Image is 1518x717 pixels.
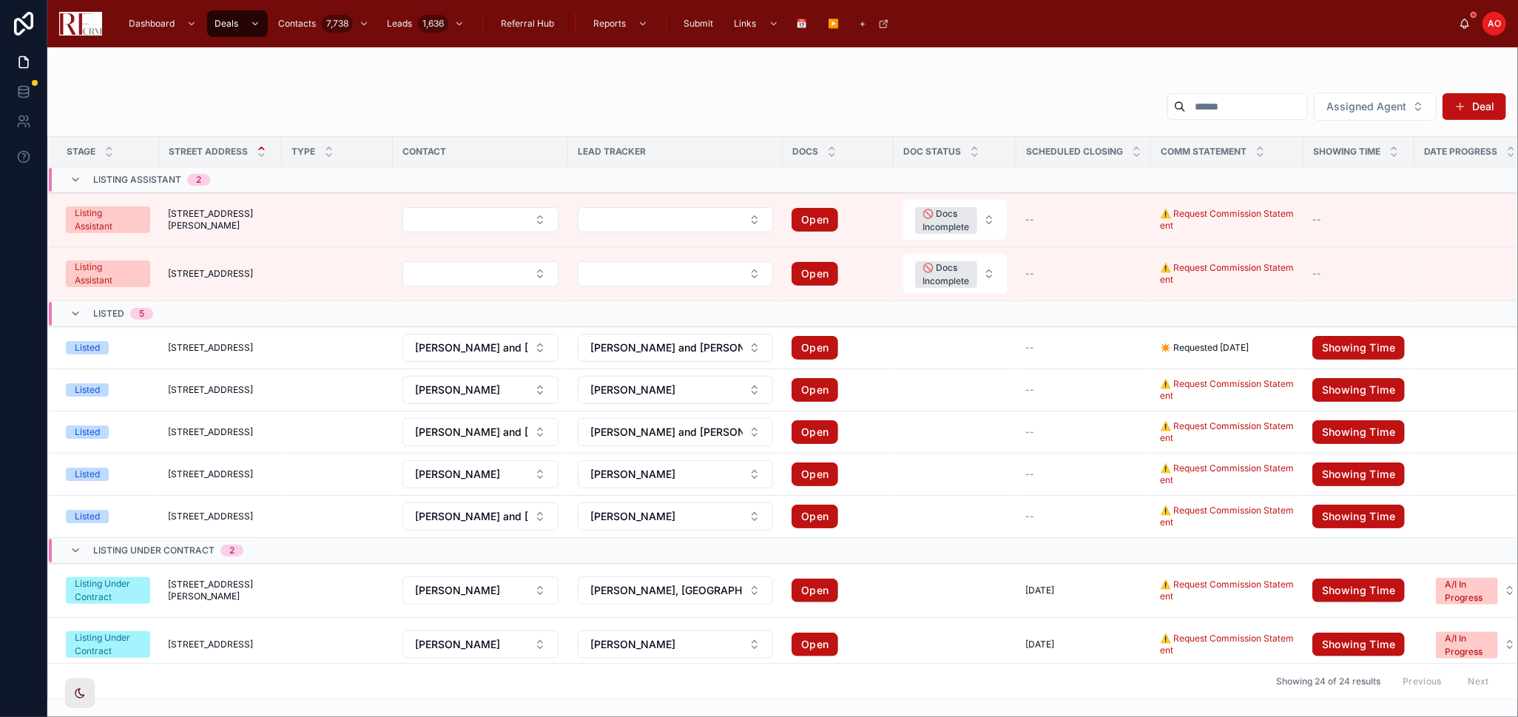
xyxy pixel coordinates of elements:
[923,261,970,288] div: 🚫 Docs Incomplete
[75,206,141,233] div: Listing Assistant
[402,376,559,404] button: Select Button
[493,10,564,37] a: Referral Hub
[168,511,253,522] span: [STREET_ADDRESS]
[114,7,1459,40] div: scrollable content
[75,341,100,354] div: Listed
[1160,420,1294,443] a: ⚠️ Request Commission Statement
[903,200,1007,240] button: Select Button
[1025,426,1034,438] span: --
[792,262,838,286] a: Open
[168,342,253,354] span: [STREET_ADDRESS]
[590,583,743,598] span: [PERSON_NAME], [GEOGRAPHIC_DATA] Property 2025
[792,378,885,402] a: Open
[578,376,773,404] button: Select Button
[402,260,559,287] a: Select Button
[66,425,150,439] a: Listed
[1160,462,1295,486] a: ⚠️ Request Commission Statement
[1025,214,1034,226] span: --
[402,418,559,446] button: Select Button
[402,502,559,531] button: Select Button
[1160,262,1294,285] a: ⚠️ Request Commission Statement
[903,254,1007,294] button: Select Button
[168,426,253,438] span: [STREET_ADDRESS]
[1025,268,1142,280] a: --
[590,467,675,482] span: [PERSON_NAME]
[402,417,559,447] a: Select Button
[1312,214,1321,226] span: --
[402,333,559,363] a: Select Button
[1445,578,1489,605] div: A/I In Progress
[578,502,773,531] button: Select Button
[860,18,866,30] span: +
[792,579,885,602] a: Open
[578,207,773,232] button: Select Button
[792,462,885,486] a: Open
[1312,378,1406,402] a: Showing Time
[577,502,774,531] a: Select Button
[1025,342,1142,354] a: --
[1025,468,1034,480] span: --
[789,10,818,37] a: 📅
[168,426,273,438] a: [STREET_ADDRESS]
[1160,579,1295,602] a: ⚠️ Request Commission Statement
[207,10,268,37] a: Deals
[1160,208,1294,231] a: ⚠️ Request Commission Statement
[1314,92,1437,121] button: Select Button
[402,146,446,158] span: Contact
[402,502,559,531] a: Select Button
[797,18,808,30] span: 📅
[792,336,838,360] a: Open
[59,12,102,36] img: App logo
[792,336,885,360] a: Open
[593,18,626,30] span: Reports
[1312,420,1405,444] a: Showing Time
[903,199,1008,240] a: Select Button
[1312,579,1406,602] a: Showing Time
[829,18,840,30] span: ▶️
[1160,462,1294,485] a: ⚠️ Request Commission Statement
[1313,146,1380,158] span: Showing Time
[291,146,315,158] span: Type
[1312,505,1406,528] a: Showing Time
[402,207,559,232] button: Select Button
[168,384,253,396] span: [STREET_ADDRESS]
[1443,93,1506,120] button: Deal
[66,631,150,658] a: Listing Under Contract
[792,633,838,656] a: Open
[415,425,528,440] span: [PERSON_NAME] and [PERSON_NAME]
[792,208,838,232] a: Open
[501,18,554,30] span: Referral Hub
[792,579,838,602] a: Open
[168,342,273,354] a: [STREET_ADDRESS]
[415,383,500,397] span: [PERSON_NAME]
[578,460,773,488] button: Select Button
[590,340,743,355] span: [PERSON_NAME] and [PERSON_NAME]
[577,333,774,363] a: Select Button
[168,208,273,232] a: [STREET_ADDRESS][PERSON_NAME]
[402,261,559,286] button: Select Button
[577,260,774,287] a: Select Button
[66,577,150,604] a: Listing Under Contract
[139,308,144,320] div: 5
[66,468,150,481] a: Listed
[129,18,175,30] span: Dashboard
[1326,99,1406,114] span: Assigned Agent
[1025,384,1034,396] span: --
[792,462,838,486] a: Open
[168,268,273,280] a: [STREET_ADDRESS]
[677,10,724,37] a: Submit
[578,418,773,446] button: Select Button
[903,146,961,158] span: Doc Status
[577,375,774,405] a: Select Button
[75,577,141,604] div: Listing Under Contract
[93,174,181,186] span: Listing Assistant
[792,505,838,528] a: Open
[684,18,714,30] span: Submit
[402,576,559,605] button: Select Button
[1025,426,1142,438] a: --
[1276,676,1380,687] span: Showing 24 of 24 results
[1025,342,1034,354] span: --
